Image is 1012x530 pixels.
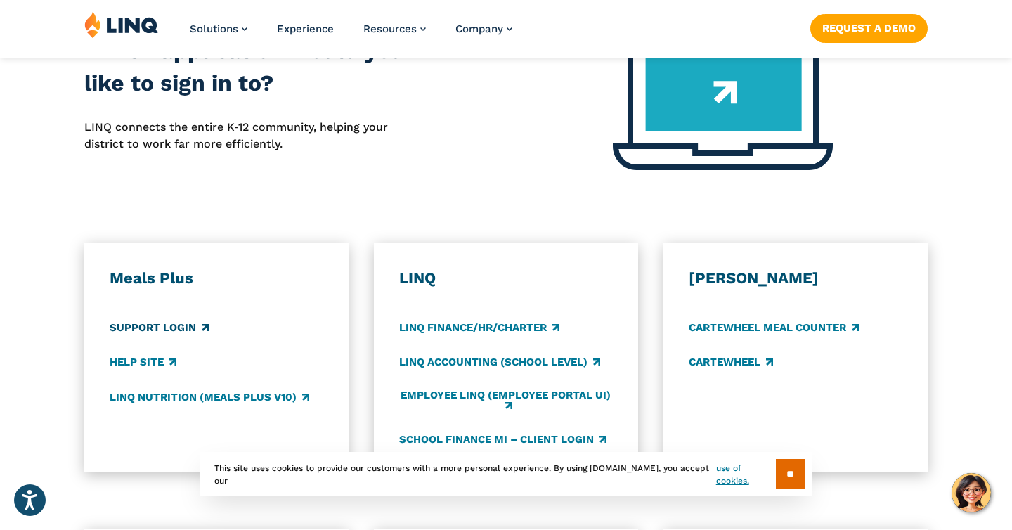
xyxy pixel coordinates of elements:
[810,14,928,42] a: Request a Demo
[277,22,334,35] a: Experience
[399,355,600,370] a: LINQ Accounting (school level)
[716,462,776,487] a: use of cookies.
[190,22,238,35] span: Solutions
[399,389,613,413] a: Employee LINQ (Employee Portal UI)
[952,473,991,512] button: Hello, have a question? Let’s chat.
[399,269,613,288] h3: LINQ
[110,321,209,336] a: Support Login
[399,432,606,447] a: School Finance MI – Client Login
[84,11,159,38] img: LINQ | K‑12 Software
[399,321,559,336] a: LINQ Finance/HR/Charter
[190,11,512,58] nav: Primary Navigation
[110,269,323,288] h3: Meals Plus
[689,355,773,370] a: CARTEWHEEL
[810,11,928,42] nav: Button Navigation
[363,22,417,35] span: Resources
[110,355,176,370] a: Help Site
[84,35,421,99] h2: Which application would you like to sign in to?
[200,452,812,496] div: This site uses cookies to provide our customers with a more personal experience. By using [DOMAIN...
[689,269,902,288] h3: [PERSON_NAME]
[455,22,503,35] span: Company
[84,119,421,153] p: LINQ connects the entire K‑12 community, helping your district to work far more efficiently.
[689,321,859,336] a: CARTEWHEEL Meal Counter
[110,389,309,405] a: LINQ Nutrition (Meals Plus v10)
[455,22,512,35] a: Company
[190,22,247,35] a: Solutions
[363,22,426,35] a: Resources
